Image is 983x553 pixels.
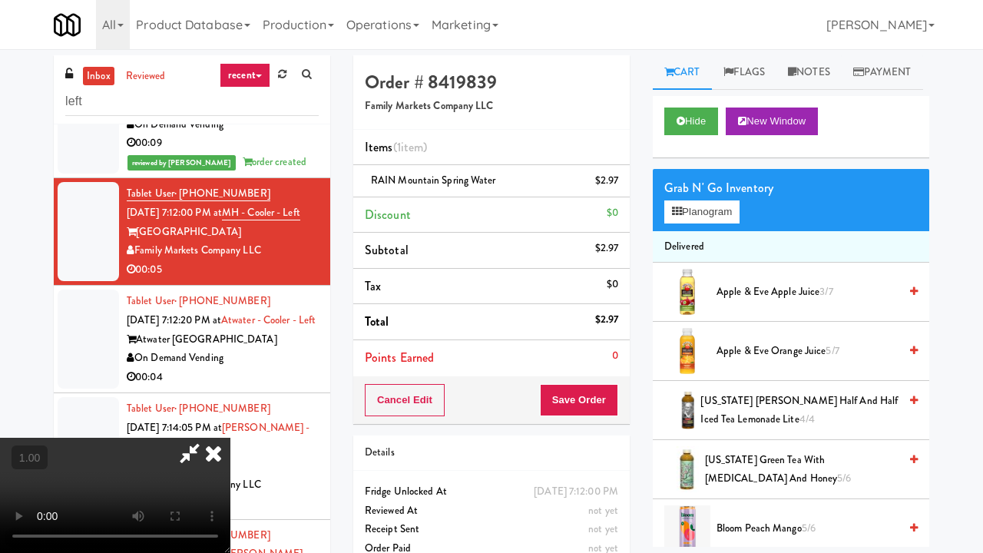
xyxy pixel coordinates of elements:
[393,138,428,156] span: (1 )
[837,471,851,485] span: 5/6
[365,502,618,521] div: Reviewed At
[122,67,170,86] a: reviewed
[607,275,618,294] div: $0
[799,412,815,426] span: 4/4
[127,330,319,349] div: Atwater [GEOGRAPHIC_DATA]
[710,342,918,361] div: Apple & Eve Orange Juice5/7
[127,349,319,368] div: On Demand Vending
[221,313,316,327] a: Atwater - Cooler - Left
[127,134,319,153] div: 00:09
[127,205,222,220] span: [DATE] 7:12:00 PM at
[664,108,718,135] button: Hide
[694,392,918,429] div: [US_STATE] [PERSON_NAME] Half and Half Iced Tea Lemonade Lite4/4
[595,239,619,258] div: $2.97
[365,482,618,502] div: Fridge Unlocked At
[83,67,114,86] a: inbox
[612,346,618,366] div: 0
[710,519,918,538] div: Bloom Peach Mango5/6
[127,368,319,387] div: 00:04
[710,283,918,302] div: Apple & Eve Apple Juice3/7
[653,55,712,90] a: Cart
[243,154,306,169] span: order created
[664,200,740,224] button: Planogram
[371,173,496,187] span: RAIN Mountain Spring Water
[127,401,270,416] a: Tablet User· [PHONE_NUMBER]
[54,178,330,286] li: Tablet User· [PHONE_NUMBER][DATE] 7:12:00 PM atMH - Cooler - Left[GEOGRAPHIC_DATA]Family Markets ...
[664,177,918,200] div: Grab N' Go Inventory
[127,260,319,280] div: 00:05
[365,72,618,92] h4: Order # 8419839
[127,186,270,201] a: Tablet User· [PHONE_NUMBER]
[174,186,270,200] span: · [PHONE_NUMBER]
[401,138,423,156] ng-pluralize: item
[588,522,618,536] span: not yet
[717,519,899,538] span: Bloom Peach Mango
[174,401,270,416] span: · [PHONE_NUMBER]
[127,293,270,308] a: Tablet User· [PHONE_NUMBER]
[127,115,319,134] div: On Demand Vending
[365,443,618,462] div: Details
[365,313,389,330] span: Total
[65,88,319,116] input: Search vision orders
[534,482,618,502] div: [DATE] 7:12:00 PM
[802,521,816,535] span: 5/6
[588,503,618,518] span: not yet
[726,108,818,135] button: New Window
[776,55,842,90] a: Notes
[365,206,411,224] span: Discount
[842,55,923,90] a: Payment
[717,342,899,361] span: Apple & Eve Orange Juice
[653,231,929,263] li: Delivered
[705,451,899,488] span: [US_STATE] Green Tea with [MEDICAL_DATA] and Honey
[365,101,618,112] h5: Family Markets Company LLC
[712,55,777,90] a: Flags
[54,12,81,38] img: Micromart
[826,343,839,358] span: 5/7
[222,205,300,220] a: MH - Cooler - Left
[607,204,618,223] div: $0
[365,384,445,416] button: Cancel Edit
[717,283,899,302] span: Apple & Eve Apple Juice
[700,392,898,429] span: [US_STATE] [PERSON_NAME] Half and Half Iced Tea Lemonade Lite
[127,223,319,242] div: [GEOGRAPHIC_DATA]
[174,293,270,308] span: · [PHONE_NUMBER]
[595,171,619,190] div: $2.97
[819,284,832,299] span: 3/7
[127,420,222,435] span: [DATE] 7:14:05 PM at
[699,451,918,488] div: [US_STATE] Green Tea with [MEDICAL_DATA] and Honey5/6
[54,286,330,393] li: Tablet User· [PHONE_NUMBER][DATE] 7:12:20 PM atAtwater - Cooler - LeftAtwater [GEOGRAPHIC_DATA]On...
[365,277,381,295] span: Tax
[540,384,618,416] button: Save Order
[127,241,319,260] div: Family Markets Company LLC
[365,520,618,539] div: Receipt Sent
[365,138,427,156] span: Items
[220,63,270,88] a: recent
[127,313,221,327] span: [DATE] 7:12:20 PM at
[54,393,330,520] li: Tablet User· [PHONE_NUMBER][DATE] 7:14:05 PM at[PERSON_NAME] - Cooler - Left[PERSON_NAME]Family M...
[595,310,619,329] div: $2.97
[127,155,236,171] span: reviewed by [PERSON_NAME]
[365,349,434,366] span: Points Earned
[365,241,409,259] span: Subtotal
